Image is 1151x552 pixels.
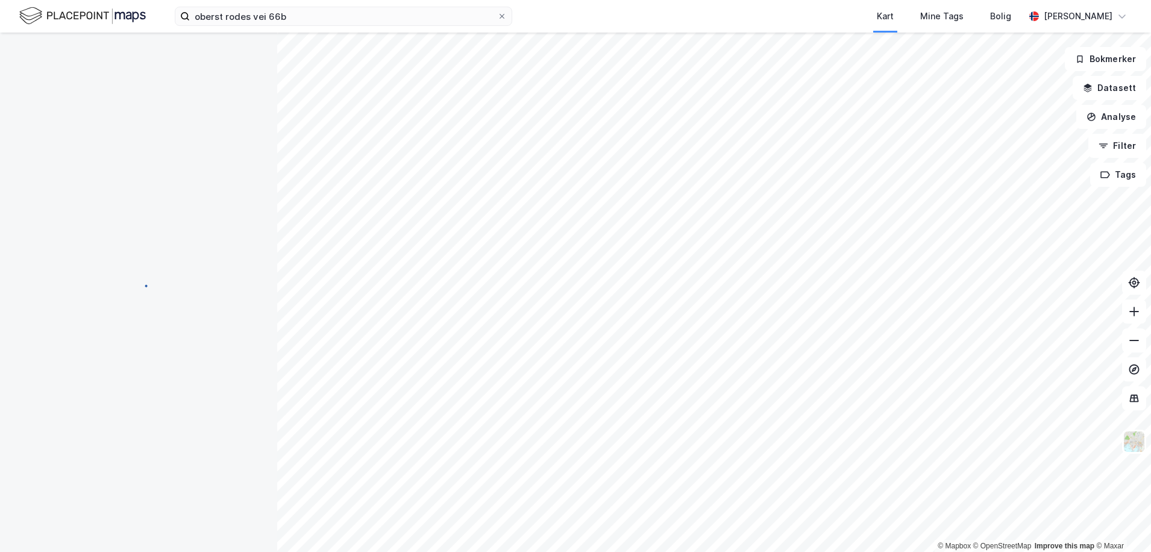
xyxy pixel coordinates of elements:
[973,542,1032,550] a: OpenStreetMap
[877,9,894,24] div: Kart
[920,9,964,24] div: Mine Tags
[1065,47,1146,71] button: Bokmerker
[1073,76,1146,100] button: Datasett
[1123,430,1146,453] img: Z
[1076,105,1146,129] button: Analyse
[1044,9,1112,24] div: [PERSON_NAME]
[190,7,497,25] input: Søk på adresse, matrikkel, gårdeiere, leietakere eller personer
[1091,494,1151,552] iframe: Chat Widget
[129,275,148,295] img: spinner.a6d8c91a73a9ac5275cf975e30b51cfb.svg
[1035,542,1094,550] a: Improve this map
[938,542,971,550] a: Mapbox
[19,5,146,27] img: logo.f888ab2527a4732fd821a326f86c7f29.svg
[1088,134,1146,158] button: Filter
[1090,163,1146,187] button: Tags
[990,9,1011,24] div: Bolig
